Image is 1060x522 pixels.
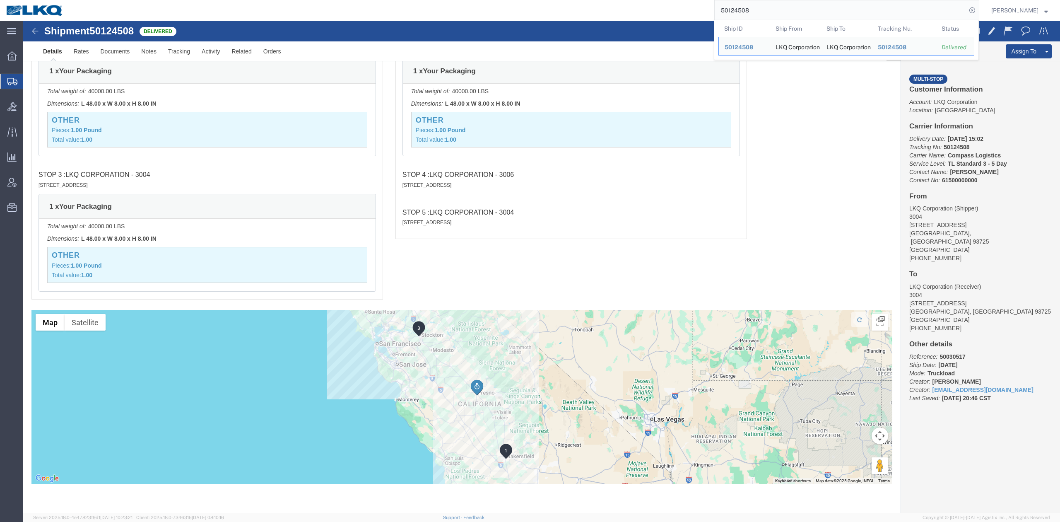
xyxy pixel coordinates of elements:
iframe: FS Legacy Container [23,21,1060,513]
span: [DATE] 08:10:16 [192,515,224,520]
th: Status [936,20,974,37]
div: 50124508 [725,43,764,52]
input: Search for shipment number, reference number [715,0,966,20]
span: Matt Harvey [991,6,1038,15]
span: Client: 2025.18.0-7346316 [136,515,224,520]
span: Copyright © [DATE]-[DATE] Agistix Inc., All Rights Reserved [923,514,1050,521]
div: 50124508 [878,43,930,52]
button: [PERSON_NAME] [991,5,1048,15]
div: LKQ Corporation [826,37,866,55]
th: Ship ID [718,20,770,37]
th: Ship From [770,20,821,37]
span: Server: 2025.18.0-4e47823f9d1 [33,515,132,520]
th: Ship To [821,20,872,37]
table: Search Results [718,20,978,60]
th: Tracking Nu. [872,20,936,37]
div: Delivered [942,43,968,52]
div: LKQ Corporation [776,37,815,55]
img: logo [6,4,64,17]
span: 50124508 [878,44,906,51]
a: Feedback [463,515,484,520]
span: [DATE] 10:23:21 [100,515,132,520]
a: Support [443,515,464,520]
span: 50124508 [725,44,753,51]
